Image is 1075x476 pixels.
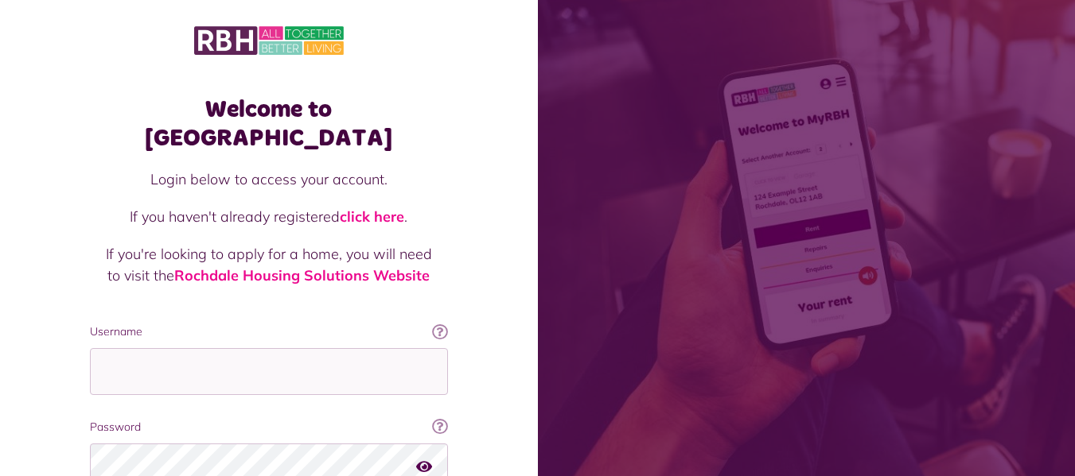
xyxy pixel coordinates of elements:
p: If you haven't already registered . [106,206,432,227]
p: Login below to access your account. [106,168,432,190]
img: MyRBH [194,24,344,57]
a: Rochdale Housing Solutions Website [174,266,430,284]
p: If you're looking to apply for a home, you will need to visit the [106,243,432,286]
h1: Welcome to [GEOGRAPHIC_DATA] [90,95,448,153]
label: Password [90,419,448,435]
a: click here [340,207,404,226]
label: Username [90,323,448,340]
